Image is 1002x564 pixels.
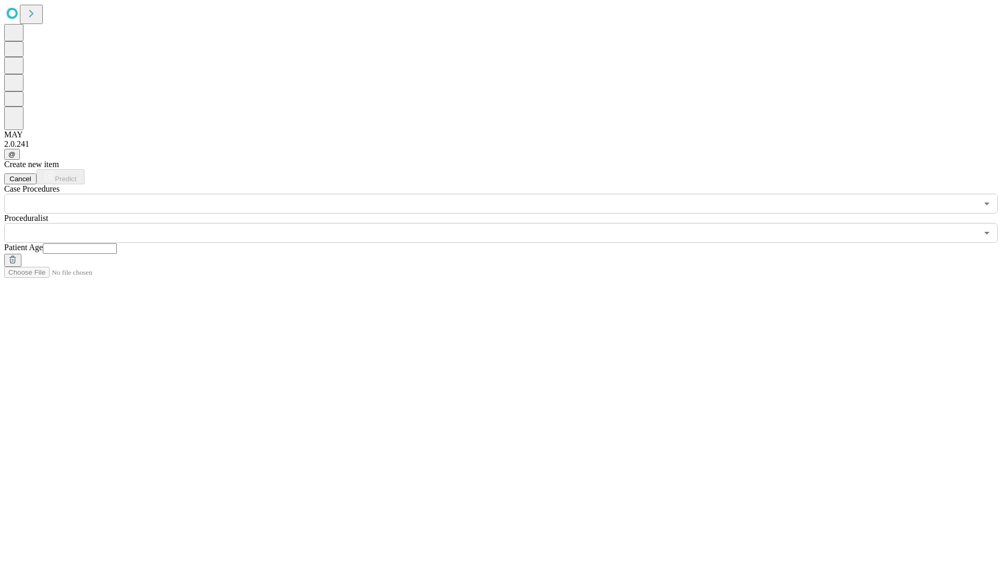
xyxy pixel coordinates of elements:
[980,226,994,240] button: Open
[55,175,76,183] span: Predict
[4,149,20,160] button: @
[9,175,31,183] span: Cancel
[4,173,37,184] button: Cancel
[4,130,998,139] div: MAY
[4,139,998,149] div: 2.0.241
[4,214,48,222] span: Proceduralist
[4,184,59,193] span: Scheduled Procedure
[37,169,85,184] button: Predict
[4,243,43,252] span: Patient Age
[8,150,16,158] span: @
[4,160,59,169] span: Create new item
[980,196,994,211] button: Open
